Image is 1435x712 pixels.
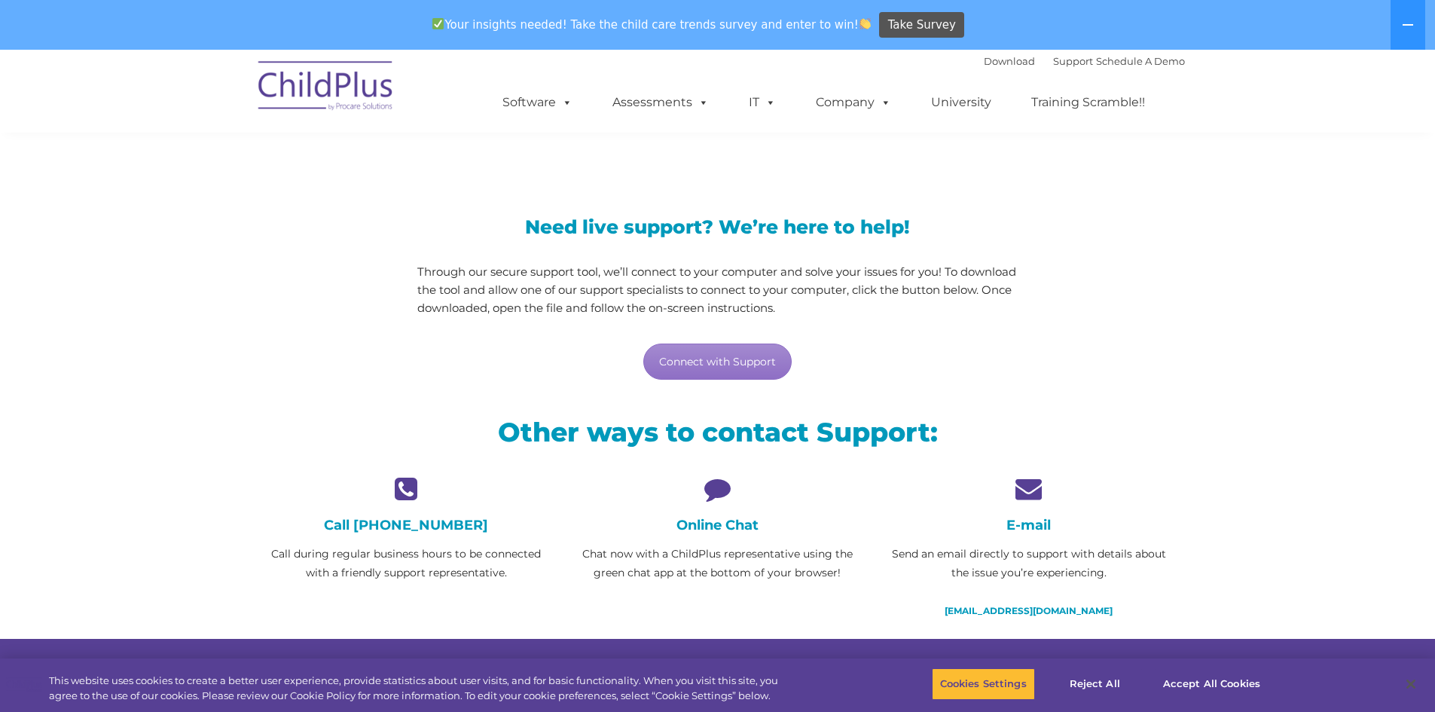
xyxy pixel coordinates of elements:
[262,517,551,533] h4: Call [PHONE_NUMBER]
[984,55,1035,67] a: Download
[945,605,1113,616] a: [EMAIL_ADDRESS][DOMAIN_NAME]
[49,674,789,703] div: This website uses cookies to create a better user experience, provide statistics about user visit...
[251,50,401,126] img: ChildPlus by Procare Solutions
[888,12,956,38] span: Take Survey
[879,12,964,38] a: Take Survey
[734,87,791,118] a: IT
[916,87,1006,118] a: University
[432,18,444,29] img: ✅
[1155,668,1269,700] button: Accept All Cookies
[1053,55,1093,67] a: Support
[1394,668,1427,701] button: Close
[417,218,1018,237] h3: Need live support? We’re here to help!
[1096,55,1185,67] a: Schedule A Demo
[1048,668,1142,700] button: Reject All
[1016,87,1160,118] a: Training Scramble!!
[597,87,724,118] a: Assessments
[643,344,792,380] a: Connect with Support
[487,87,588,118] a: Software
[859,18,871,29] img: 👏
[932,668,1035,700] button: Cookies Settings
[426,10,878,39] span: Your insights needed! Take the child care trends survey and enter to win!
[984,55,1185,67] font: |
[573,517,862,533] h4: Online Chat
[573,545,862,582] p: Chat now with a ChildPlus representative using the green chat app at the bottom of your browser!
[262,545,551,582] p: Call during regular business hours to be connected with a friendly support representative.
[801,87,906,118] a: Company
[417,263,1018,317] p: Through our secure support tool, we’ll connect to your computer and solve your issues for you! To...
[884,545,1173,582] p: Send an email directly to support with details about the issue you’re experiencing.
[884,517,1173,533] h4: E-mail
[262,415,1174,449] h2: Other ways to contact Support:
